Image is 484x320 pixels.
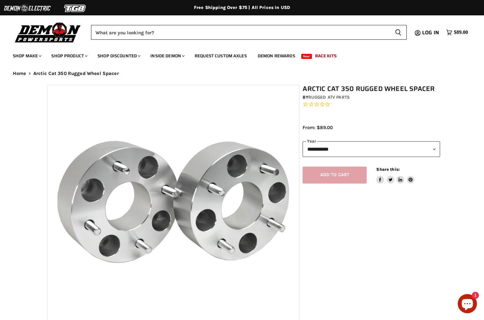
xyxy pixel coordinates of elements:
span: Log in [422,29,439,37]
a: Request Custom Axles [190,49,252,62]
a: Shop Make [8,49,45,62]
span: $89.00 [454,29,468,36]
span: Share this: [376,167,399,172]
a: $89.00 [443,28,471,37]
div: by [303,94,440,101]
a: Inside Demon [146,49,188,62]
a: Demon Rewards [253,49,300,62]
a: Shop Discounted [93,49,144,62]
span: Arctic Cat 350 Rugged Wheel Spacer [33,71,119,76]
a: Log in [419,30,443,36]
span: From: $89.00 [303,125,333,130]
img: TGB Logo 2 [51,2,99,14]
inbox-online-store-chat: Shopify online store chat [456,294,479,315]
ul: Main menu [8,47,466,62]
h1: Arctic Cat 350 Rugged Wheel Spacer [303,85,440,93]
span: New! [301,54,312,59]
input: Search [91,25,390,40]
a: Home [13,71,26,76]
a: Rugged ATV Parts [308,94,350,100]
a: Race Kits [310,49,341,62]
span: Rated 0.0 out of 5 stars 0 reviews [303,101,440,108]
a: Shop Product [46,49,91,62]
aside: Share this: [376,167,414,184]
select: year [303,141,440,157]
button: Search [390,25,407,40]
img: Demon Electric Logo 2 [3,2,51,14]
form: Product [91,25,407,40]
img: Demon Powersports [13,21,83,44]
